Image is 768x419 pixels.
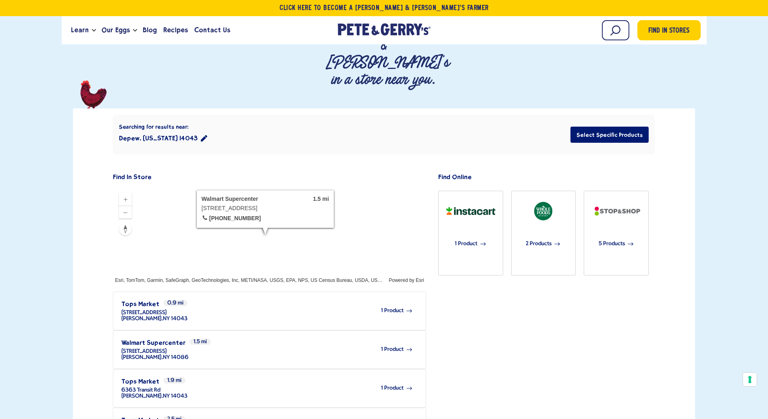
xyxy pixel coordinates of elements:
a: Find in Stores [637,20,701,40]
span: Recipes [163,25,188,35]
span: Blog [143,25,157,35]
button: Open the dropdown menu for Learn [92,29,96,32]
button: Your consent preferences for tracking technologies [743,373,757,386]
a: Contact Us [191,19,233,41]
input: Search [602,20,629,40]
a: Blog [139,19,160,41]
span: Our Eggs [102,25,130,35]
span: Learn [71,25,89,35]
span: Contact Us [194,25,230,35]
a: Our Eggs [98,19,133,41]
a: Learn [68,19,92,41]
p: Find [PERSON_NAME] & [PERSON_NAME]'s in a store near you. [326,1,442,88]
a: Recipes [160,19,191,41]
button: Open the dropdown menu for Our Eggs [133,29,137,32]
span: Find in Stores [648,26,689,37]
